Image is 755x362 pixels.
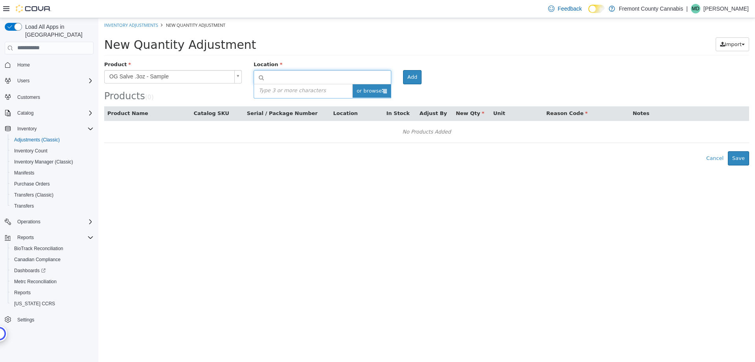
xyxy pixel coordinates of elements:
[235,91,261,99] button: Location
[14,137,60,143] span: Adjustments (Classic)
[14,159,73,165] span: Inventory Manager (Classic)
[2,232,97,243] button: Reports
[534,91,552,99] button: Notes
[11,179,94,189] span: Purchase Orders
[14,203,34,209] span: Transfers
[357,92,386,98] span: New Qty
[17,126,37,132] span: Inventory
[448,92,489,98] span: Reason Code
[626,23,643,29] span: Import
[14,301,55,307] span: [US_STATE] CCRS
[630,133,651,147] button: Save
[11,190,94,200] span: Transfers (Classic)
[155,43,184,49] span: Location
[8,189,97,200] button: Transfers (Classic)
[17,219,41,225] span: Operations
[9,91,52,99] button: Product Name
[8,298,97,309] button: [US_STATE] CCRS
[11,157,94,167] span: Inventory Manager (Classic)
[11,266,94,275] span: Dashboards
[22,23,94,39] span: Load All Apps in [GEOGRAPHIC_DATA]
[14,93,43,102] a: Customers
[8,276,97,287] button: Metrc Reconciliation
[8,178,97,189] button: Purchase Orders
[14,245,63,252] span: BioTrack Reconciliation
[14,233,37,242] button: Reports
[617,19,651,33] button: Import
[6,52,144,65] a: OG Salve .3oz - Sample
[11,277,94,286] span: Metrc Reconciliation
[14,60,33,70] a: Home
[11,168,94,178] span: Manifests
[305,52,323,66] button: Add
[11,244,66,253] a: BioTrack Reconciliation
[14,124,40,134] button: Inventory
[6,4,60,10] a: Inventory Adjustments
[692,4,700,13] span: MD
[14,92,94,102] span: Customers
[11,299,94,308] span: Washington CCRS
[14,76,94,85] span: Users
[11,288,94,297] span: Reports
[2,123,97,134] button: Inventory
[2,91,97,102] button: Customers
[588,5,605,13] input: Dark Mode
[558,5,582,13] span: Feedback
[17,62,30,68] span: Home
[8,200,97,212] button: Transfers
[6,52,133,65] span: OG Salve .3oz - Sample
[11,299,58,308] a: [US_STATE] CCRS
[395,91,408,99] button: Unit
[11,255,94,264] span: Canadian Compliance
[8,156,97,167] button: Inventory Manager (Classic)
[14,108,94,118] span: Catalog
[11,201,37,211] a: Transfers
[14,192,53,198] span: Transfers (Classic)
[14,170,34,176] span: Manifests
[14,181,50,187] span: Purchase Orders
[11,255,64,264] a: Canadian Compliance
[11,288,34,297] a: Reports
[11,108,646,120] div: No Products Added
[11,168,37,178] a: Manifests
[14,60,94,70] span: Home
[8,287,97,298] button: Reports
[17,234,34,241] span: Reports
[8,167,97,178] button: Manifests
[8,254,97,265] button: Canadian Compliance
[2,314,97,325] button: Settings
[17,78,29,84] span: Users
[47,76,55,83] small: ( )
[14,315,37,325] a: Settings
[11,157,76,167] a: Inventory Manager (Classic)
[545,1,585,17] a: Feedback
[6,43,33,49] span: Product
[604,133,630,147] button: Cancel
[17,94,40,100] span: Customers
[14,290,31,296] span: Reports
[11,146,94,156] span: Inventory Count
[14,233,94,242] span: Reports
[11,135,94,145] span: Adjustments (Classic)
[14,148,48,154] span: Inventory Count
[14,108,37,118] button: Catalog
[288,91,313,99] button: In Stock
[686,4,688,13] p: |
[6,72,47,84] span: Products
[691,4,700,13] div: Megan Dame
[2,216,97,227] button: Operations
[619,4,683,13] p: Fremont County Cannabis
[49,76,53,83] span: 0
[11,146,51,156] a: Inventory Count
[14,278,57,285] span: Metrc Reconciliation
[2,59,97,71] button: Home
[96,91,133,99] button: Catalog SKU
[14,124,94,134] span: Inventory
[17,110,33,116] span: Catalog
[254,66,293,80] span: or browse
[14,315,94,325] span: Settings
[11,244,94,253] span: BioTrack Reconciliation
[11,266,49,275] a: Dashboards
[149,91,221,99] button: Serial / Package Number
[5,56,94,346] nav: Complex example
